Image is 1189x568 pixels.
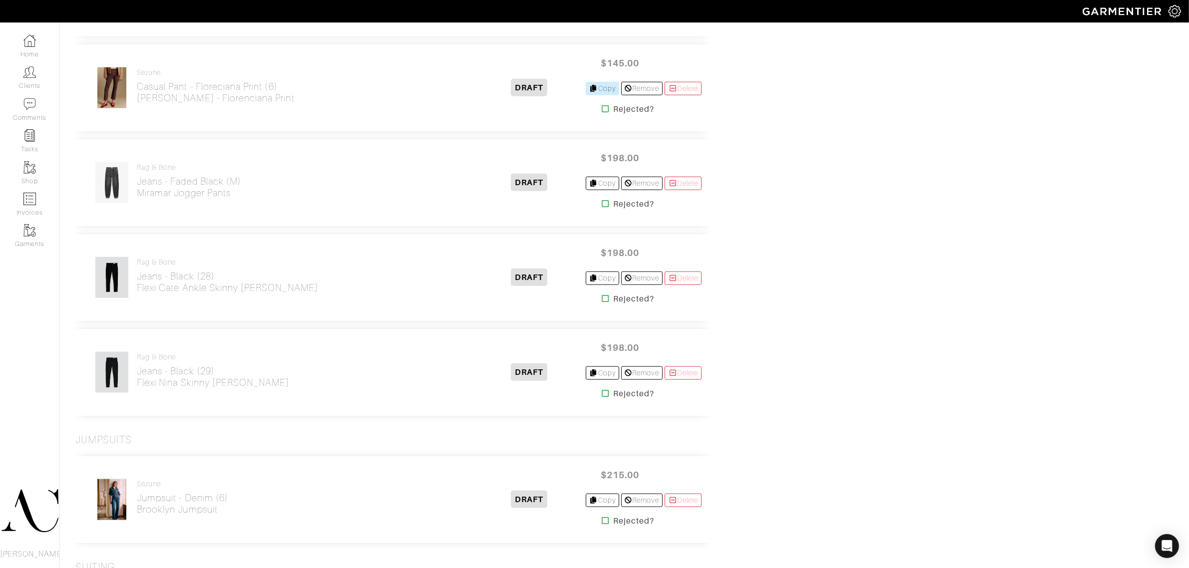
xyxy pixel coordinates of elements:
a: Delete [665,82,702,95]
a: Remove [621,272,663,285]
a: Copy [586,82,619,95]
img: 1greqeK7JUpXxSsv3FATnCJQ [97,67,127,109]
a: Delete [665,366,702,380]
img: b5iM9Mrag3c7YWeyJrHv5Lwx [95,351,129,393]
h2: Jeans - Black (29) Flexi Nina Skinny [PERSON_NAME] [137,365,290,388]
h4: rag & bone [137,353,290,361]
img: reminder-icon-8004d30b9f0a5d33ae49ab947aed9ed385cf756f9e5892f1edd6e32f2345188e.png [23,129,36,142]
img: garments-icon-b7da505a4dc4fd61783c78ac3ca0ef83fa9d6f193b1c9dc38574b1d14d53ca28.png [23,161,36,174]
img: zZkKAQ4yU3mDKQUkydDcWWzy [95,162,129,204]
h4: rag & bone [137,163,241,172]
img: orders-icon-0abe47150d42831381b5fb84f609e132dff9fe21cb692f30cb5eec754e2cba89.png [23,193,36,205]
strong: Rejected? [613,515,654,527]
img: gear-icon-white-bd11855cb880d31180b6d7d6211b90ccbf57a29d726f0c71d8c61bd08dd39cc2.png [1169,5,1181,17]
span: DRAFT [511,79,547,96]
img: dashboard-icon-dbcd8f5a0b271acd01030246c82b418ddd0df26cd7fceb0bd07c9910d44c42f6.png [23,34,36,47]
span: $198.00 [590,147,650,169]
a: Remove [621,366,663,380]
img: garmentier-logo-header-white-b43fb05a5012e4ada735d5af1a66efaba907eab6374d6393d1fbf88cb4ef424d.png [1078,2,1169,20]
img: Boub9xhyP64z4oF51Q11MH5V [97,479,127,521]
img: comment-icon-a0a6a9ef722e966f86d9cbdc48e553b5cf19dbc54f86b18d962a5391bc8f6eb6.png [23,98,36,110]
h2: Jeans - Black (28) Flexi Cate Ankle Skinny [PERSON_NAME] [137,271,318,293]
a: Copy [586,272,619,285]
a: Copy [586,366,619,380]
a: Sezane Casual Pant - Floreciana Print (6)[PERSON_NAME] - Florenciana print [137,68,295,104]
a: Delete [665,494,702,507]
a: Copy [586,177,619,190]
a: Remove [621,82,663,95]
h3: Jumpsuits [75,434,132,446]
strong: Rejected? [613,198,654,210]
span: $198.00 [590,337,650,358]
span: DRAFT [511,269,547,286]
span: $145.00 [590,52,650,74]
span: $215.00 [590,464,650,486]
h4: rag & bone [137,258,318,267]
img: garments-icon-b7da505a4dc4fd61783c78ac3ca0ef83fa9d6f193b1c9dc38574b1d14d53ca28.png [23,224,36,237]
strong: Rejected? [613,388,654,400]
a: rag & bone Jeans - Black (29)Flexi Nina Skinny [PERSON_NAME] [137,353,290,388]
a: rag & bone Jeans - Black (28)Flexi Cate Ankle Skinny [PERSON_NAME] [137,258,318,293]
a: Delete [665,272,702,285]
a: Remove [621,177,663,190]
a: Delete [665,177,702,190]
span: DRAFT [511,174,547,191]
img: 3MspHd12CLjMmLpL6bSBRsWV [95,257,129,298]
strong: Rejected? [613,103,654,115]
a: Sezane Jumpsuit - Denim (6)Brooklyn Jumpsuit [137,480,228,515]
a: Copy [586,494,619,507]
h4: Sezane [137,68,295,77]
span: $198.00 [590,242,650,264]
h4: Sezane [137,480,228,488]
h2: Jumpsuit - Denim (6) Brooklyn Jumpsuit [137,492,228,515]
a: rag & bone Jeans - Faded Black (M)Miramar Jogger Pants [137,163,241,199]
img: clients-icon-6bae9207a08558b7cb47a8932f037763ab4055f8c8b6bfacd5dc20c3e0201464.png [23,66,36,78]
h2: Casual Pant - Floreciana Print (6) [PERSON_NAME] - Florenciana print [137,81,295,104]
span: DRAFT [511,363,547,381]
span: DRAFT [511,491,547,508]
a: Remove [621,494,663,507]
div: Open Intercom Messenger [1155,534,1179,558]
h2: Jeans - Faded Black (M) Miramar Jogger Pants [137,176,241,199]
strong: Rejected? [613,293,654,305]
